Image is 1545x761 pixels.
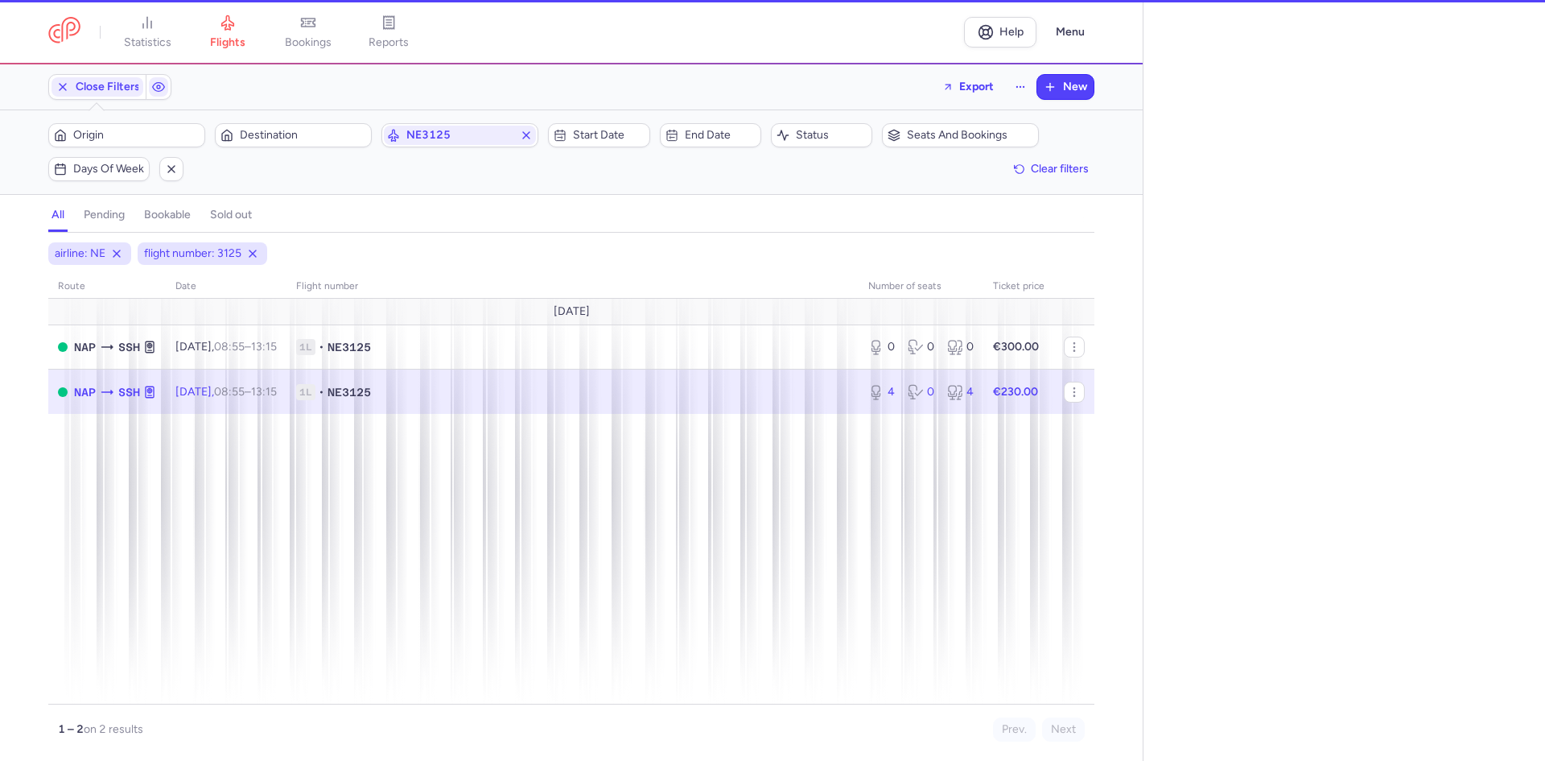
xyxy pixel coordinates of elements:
time: 13:15 [251,385,277,399]
button: Prev. [993,718,1036,742]
span: Sharm el-Sheikh International Airport, Sharm el-Sheikh, Egypt [118,383,140,401]
th: date [166,275,286,299]
div: 4 [947,384,974,400]
span: • [319,339,324,355]
span: [DATE], [175,340,277,354]
a: statistics [107,14,187,50]
a: bookings [268,14,348,50]
span: End date [685,129,756,142]
div: 4 [868,384,895,400]
span: NE3125 [328,384,371,400]
span: statistics [124,35,171,50]
h4: pending [84,208,125,222]
span: Sharm el-Sheikh International Airport, Sharm el-Sheikh, Egypt [118,338,140,356]
span: New [1063,81,1087,93]
button: New [1037,75,1094,99]
button: Destination [215,123,372,147]
button: Clear filters [1008,157,1094,181]
a: reports [348,14,429,50]
span: Capodichino, Napoli, Italy [74,383,96,401]
div: 0 [947,339,974,355]
span: NE3125 [328,339,371,355]
strong: 1 – 2 [58,722,84,736]
span: Seats and bookings [907,129,1033,142]
span: Days of week [73,163,144,176]
th: Ticket price [983,275,1054,299]
button: Start date [548,123,649,147]
button: Export [932,74,1004,100]
span: Start date [573,129,644,142]
h4: all [51,208,64,222]
span: flights [210,35,245,50]
a: Help [964,17,1036,48]
a: CitizenPlane red outlined logo [48,17,80,47]
span: 1L [296,384,315,400]
div: 0 [868,339,895,355]
time: 13:15 [251,340,277,354]
button: Origin [48,123,205,147]
span: airline: NE [55,246,105,262]
a: flights [187,14,268,50]
span: Clear filters [1031,163,1089,175]
th: number of seats [859,275,983,299]
button: Next [1042,718,1085,742]
button: End date [660,123,761,147]
time: 08:55 [214,385,245,399]
time: 08:55 [214,340,245,354]
button: Status [771,123,872,147]
h4: bookable [144,208,191,222]
strong: €300.00 [993,340,1039,354]
span: Capodichino, Napoli, Italy [74,338,96,356]
span: flight number: 3125 [144,246,241,262]
button: NE3125 [381,123,538,147]
button: Menu [1046,17,1094,48]
span: on 2 results [84,722,143,736]
span: Status [796,129,867,142]
button: Days of week [48,157,150,181]
h4: sold out [210,208,252,222]
span: bookings [285,35,332,50]
span: Origin [73,129,200,142]
span: Close Filters [76,81,140,93]
th: route [48,275,166,299]
span: [DATE], [175,385,277,399]
span: OPEN [58,342,68,352]
span: • [319,384,324,400]
span: Destination [240,129,366,142]
span: Help [999,26,1024,38]
div: 0 [908,339,934,355]
span: – [214,340,277,354]
th: Flight number [286,275,859,299]
span: NE3125 [406,129,513,142]
button: Close Filters [49,75,146,99]
span: Export [959,81,994,93]
span: 1L [296,339,315,355]
span: [DATE] [554,305,590,318]
div: 0 [908,384,934,400]
span: – [214,385,277,399]
strong: €230.00 [993,385,1038,399]
span: reports [369,35,409,50]
button: Seats and bookings [882,123,1039,147]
